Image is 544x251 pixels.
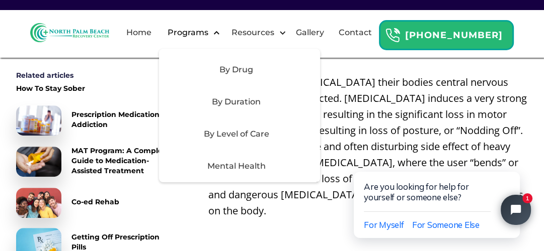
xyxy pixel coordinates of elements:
[333,17,377,49] a: Contact
[16,70,176,80] div: Related articles
[16,83,176,95] a: How To Stay Sober
[159,150,320,182] div: Mental Health
[165,128,308,140] div: By Level of Care
[16,146,176,178] a: MAT Program: A Complete Guide to Medication-Assisted Treatment
[159,118,320,150] div: By Level of Care
[385,28,400,43] img: Header Calendar Icons
[16,188,176,218] a: Co-ed Rehab
[165,160,308,172] div: Mental Health
[208,53,528,69] p: ‍
[71,109,176,130] div: Prescription Medication Addiction
[165,64,308,76] div: By Drug
[405,30,503,41] strong: [PHONE_NUMBER]
[223,17,289,49] div: Resources
[165,27,211,39] div: Programs
[16,105,176,136] a: Prescription Medication Addiction
[159,86,320,118] div: By Duration
[208,74,528,219] p: When people take [MEDICAL_DATA] their bodies central nervous system is severely impacted. [MEDICA...
[333,140,544,251] iframe: Tidio Chat
[71,146,176,176] div: MAT Program: A Complete Guide to Medication-Assisted Treatment
[159,54,320,86] div: By Drug
[379,15,514,50] a: Header Calendar Icons[PHONE_NUMBER]
[71,197,119,207] div: Co-ed Rehab
[165,96,308,108] div: By Duration
[290,17,330,49] a: Gallery
[159,49,320,182] nav: Programs
[16,83,85,93] div: How To Stay Sober
[208,224,528,240] p: ‍
[229,27,277,39] div: Resources
[120,17,158,49] a: Home
[159,17,223,49] div: Programs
